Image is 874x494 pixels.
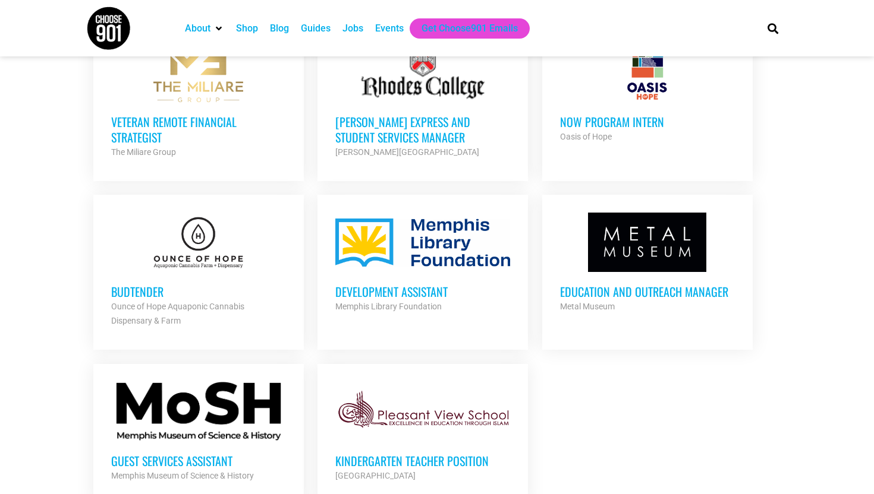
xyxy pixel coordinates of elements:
a: Shop [236,21,258,36]
a: Education and Outreach Manager Metal Museum [542,195,753,331]
a: About [185,21,210,36]
a: Veteran Remote Financial Strategist The Miliare Group [93,25,304,177]
div: Search [763,18,783,38]
h3: Kindergarten Teacher Position [335,453,510,468]
a: [PERSON_NAME] Express and Student Services Manager [PERSON_NAME][GEOGRAPHIC_DATA] [317,25,528,177]
a: Development Assistant Memphis Library Foundation [317,195,528,331]
strong: [GEOGRAPHIC_DATA] [335,471,416,480]
a: Jobs [342,21,363,36]
strong: [PERSON_NAME][GEOGRAPHIC_DATA] [335,147,479,157]
h3: Guest Services Assistant [111,453,286,468]
h3: Development Assistant [335,284,510,299]
strong: Metal Museum [560,302,615,311]
h3: NOW Program Intern [560,114,735,129]
div: About [179,18,230,39]
strong: Memphis Museum of Science & History [111,471,254,480]
strong: Oasis of Hope [560,132,612,141]
h3: Veteran Remote Financial Strategist [111,114,286,145]
strong: Ounce of Hope Aquaponic Cannabis Dispensary & Farm [111,302,244,325]
a: NOW Program Intern Oasis of Hope [542,25,753,161]
a: Events [375,21,404,36]
a: Budtender Ounce of Hope Aquaponic Cannabis Dispensary & Farm [93,195,304,346]
h3: Education and Outreach Manager [560,284,735,299]
a: Guides [301,21,331,36]
nav: Main nav [179,18,747,39]
strong: The Miliare Group [111,147,176,157]
h3: Budtender [111,284,286,299]
a: Blog [270,21,289,36]
strong: Memphis Library Foundation [335,302,442,311]
h3: [PERSON_NAME] Express and Student Services Manager [335,114,510,145]
a: Get Choose901 Emails [422,21,518,36]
